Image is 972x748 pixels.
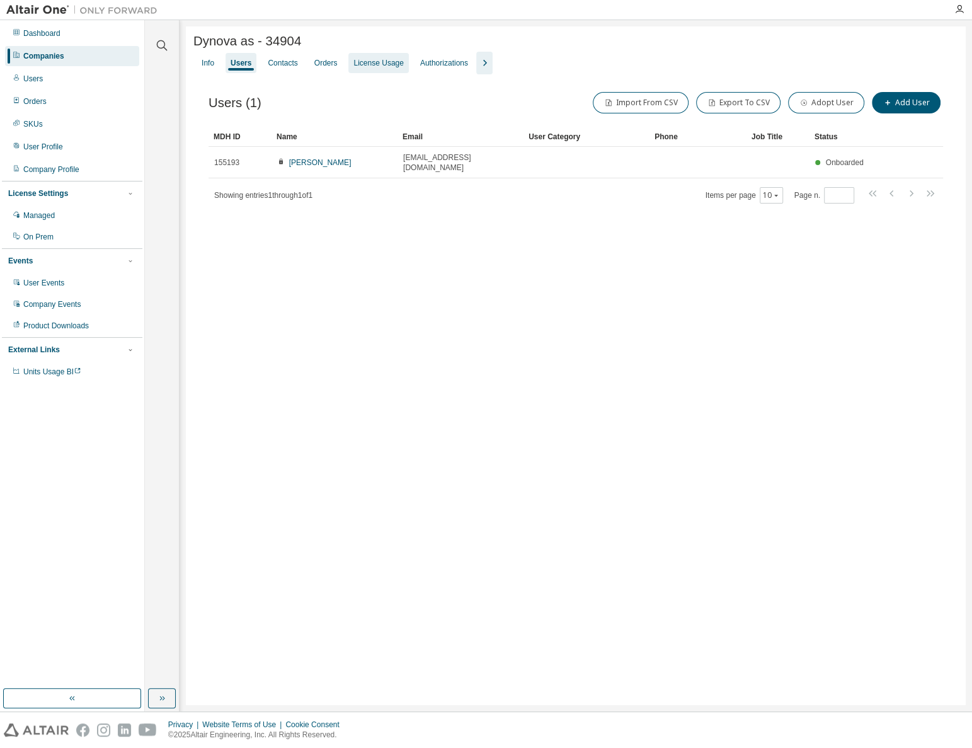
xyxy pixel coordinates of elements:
div: SKUs [23,119,43,129]
div: Phone [655,127,741,147]
div: Product Downloads [23,321,89,331]
button: Import From CSV [593,92,689,113]
span: Page n. [794,187,854,204]
div: Cookie Consent [285,720,346,730]
div: Authorizations [420,58,468,68]
div: Info [202,58,214,68]
span: Onboarded [826,158,864,167]
span: Units Usage BI [23,367,81,376]
div: Privacy [168,720,202,730]
div: Dashboard [23,28,60,38]
div: User Events [23,278,64,288]
div: Contacts [268,58,297,68]
div: Managed [23,210,55,221]
span: [EMAIL_ADDRESS][DOMAIN_NAME] [403,152,518,173]
span: Showing entries 1 through 1 of 1 [214,191,312,200]
img: instagram.svg [97,723,110,737]
button: 10 [763,190,780,200]
div: Orders [23,96,47,106]
img: facebook.svg [76,723,89,737]
div: On Prem [23,232,54,242]
div: Orders [314,58,338,68]
div: Company Profile [23,164,79,175]
a: [PERSON_NAME] [289,158,352,167]
div: Company Events [23,299,81,309]
div: MDH ID [214,127,266,147]
div: Email [403,127,518,147]
div: Website Terms of Use [202,720,285,730]
button: Adopt User [788,92,864,113]
div: User Category [529,127,644,147]
button: Export To CSV [696,92,780,113]
div: Users [23,74,43,84]
div: External Links [8,345,60,355]
img: altair_logo.svg [4,723,69,737]
span: Items per page [706,187,783,204]
div: License Usage [353,58,403,68]
div: Status [815,127,867,147]
p: © 2025 Altair Engineering, Inc. All Rights Reserved. [168,730,347,740]
span: Dynova as - 34904 [193,34,301,49]
div: Users [231,58,251,68]
span: Users (1) [209,96,261,110]
div: Job Title [752,127,804,147]
img: linkedin.svg [118,723,131,737]
div: Companies [23,51,64,61]
div: License Settings [8,188,68,199]
img: youtube.svg [139,723,157,737]
div: User Profile [23,142,63,152]
span: 155193 [214,158,239,168]
div: Name [277,127,392,147]
div: Events [8,256,33,266]
img: Altair One [6,4,164,16]
button: Add User [872,92,941,113]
